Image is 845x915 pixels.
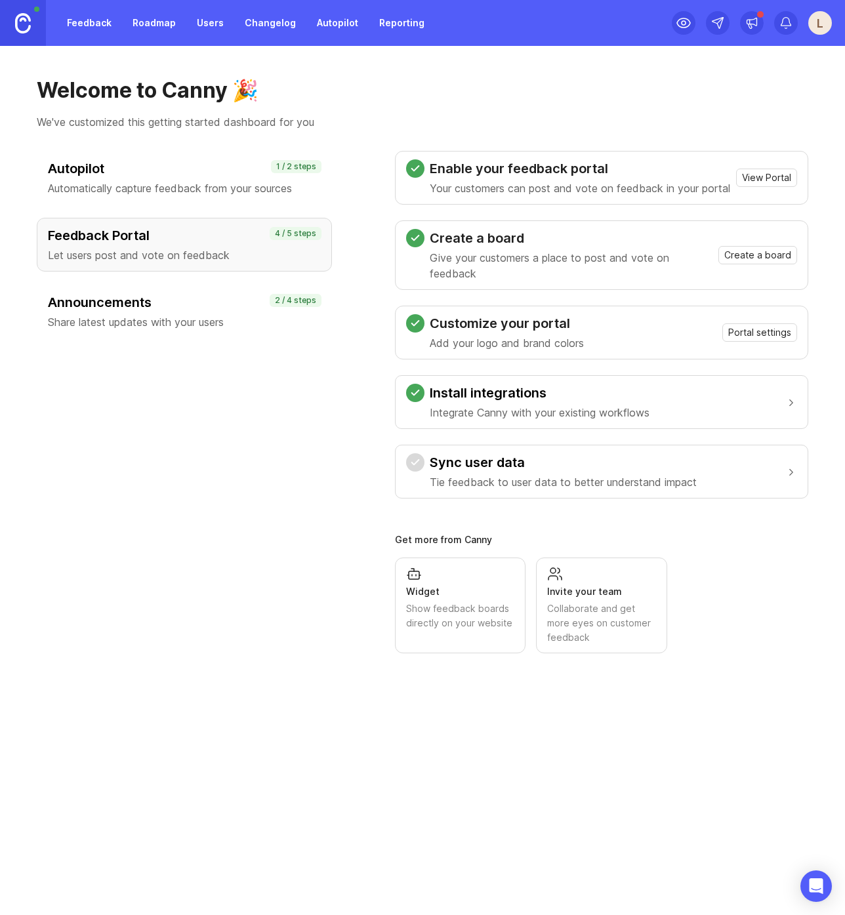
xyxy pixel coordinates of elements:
[276,161,316,172] p: 1 / 2 steps
[547,584,655,599] div: Invite your team
[728,326,791,339] span: Portal settings
[430,453,697,472] h3: Sync user data
[406,445,797,498] button: Sync user dataTie feedback to user data to better understand impact
[189,11,232,35] a: Users
[48,293,321,312] h3: Announcements
[309,11,366,35] a: Autopilot
[48,314,321,330] p: Share latest updates with your users
[275,295,316,306] p: 2 / 4 steps
[430,250,713,281] p: Give your customers a place to post and vote on feedback
[395,558,526,653] a: WidgetShow feedback boards directly on your website
[275,228,316,239] p: 4 / 5 steps
[237,11,304,35] a: Changelog
[48,247,321,263] p: Let users post and vote on feedback
[37,285,332,338] button: AnnouncementsShare latest updates with your users2 / 4 steps
[430,180,730,196] p: Your customers can post and vote on feedback in your portal
[808,11,832,35] button: L
[430,405,649,420] p: Integrate Canny with your existing workflows
[536,558,667,653] a: Invite your teamCollaborate and get more eyes on customer feedback
[48,180,321,196] p: Automatically capture feedback from your sources
[371,11,432,35] a: Reporting
[800,870,832,902] div: Open Intercom Messenger
[48,159,321,178] h3: Autopilot
[37,77,808,104] h1: Welcome to Canny 🎉
[48,226,321,245] h3: Feedback Portal
[406,376,797,428] button: Install integrationsIntegrate Canny with your existing workflows
[547,601,655,645] div: Collaborate and get more eyes on customer feedback
[406,601,514,630] div: Show feedback boards directly on your website
[15,13,31,33] img: Canny Home
[430,229,713,247] h3: Create a board
[430,314,584,333] h3: Customize your portal
[718,246,797,264] button: Create a board
[430,384,649,402] h3: Install integrations
[37,114,808,130] p: We've customized this getting started dashboard for you
[406,584,514,599] div: Widget
[722,323,797,342] button: Portal settings
[742,171,791,184] span: View Portal
[430,335,584,351] p: Add your logo and brand colors
[395,535,808,544] div: Get more from Canny
[430,474,697,490] p: Tie feedback to user data to better understand impact
[37,218,332,272] button: Feedback PortalLet users post and vote on feedback4 / 5 steps
[736,169,797,187] button: View Portal
[37,151,332,205] button: AutopilotAutomatically capture feedback from your sources1 / 2 steps
[724,249,791,262] span: Create a board
[59,11,119,35] a: Feedback
[125,11,184,35] a: Roadmap
[430,159,730,178] h3: Enable your feedback portal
